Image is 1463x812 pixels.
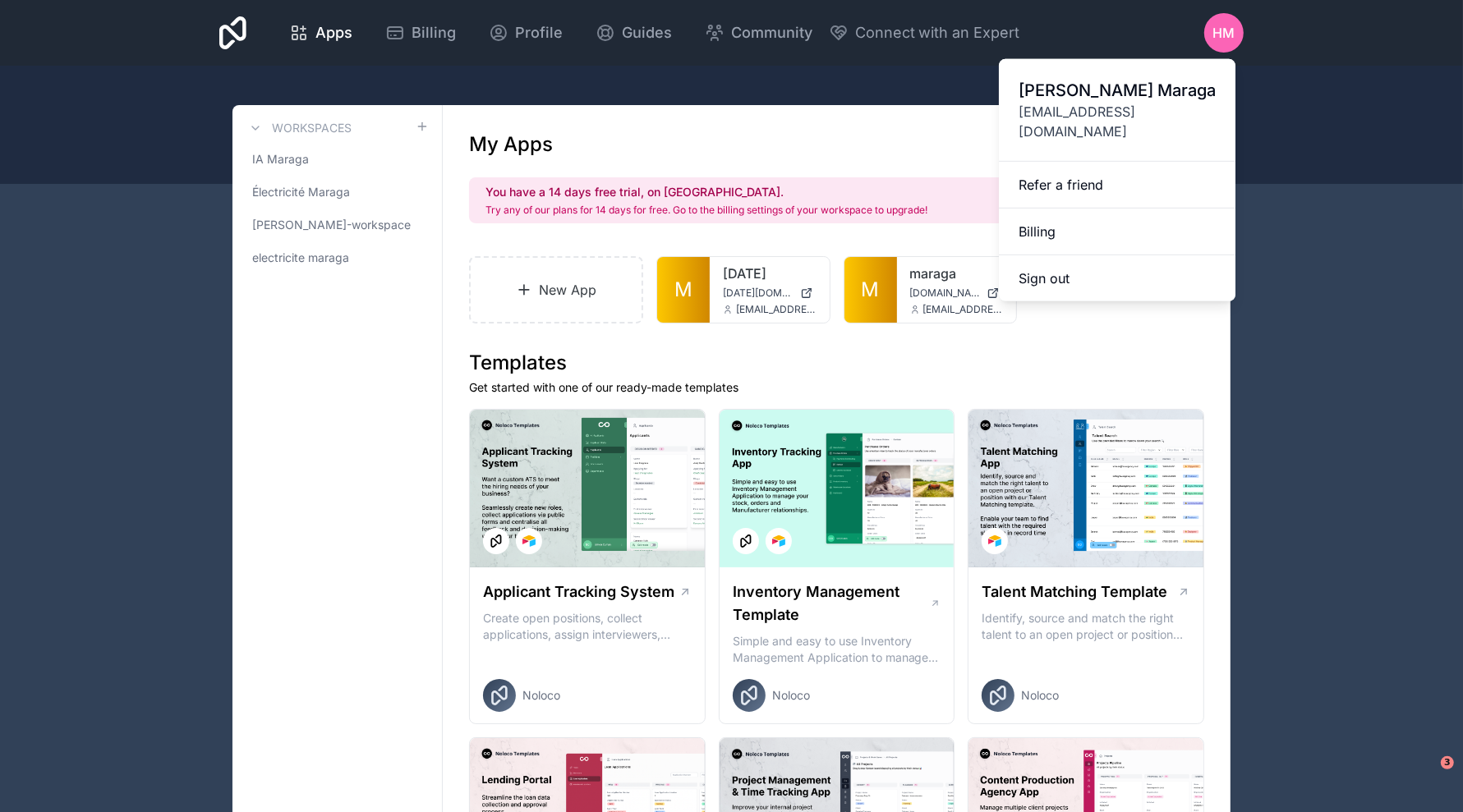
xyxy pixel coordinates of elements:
a: electricite maraga [246,243,429,273]
span: [PERSON_NAME]-workspace [252,217,411,233]
span: HM [1213,23,1235,43]
p: Get started with one of our ready-made templates [469,379,1204,396]
a: Refer a friend [999,162,1235,209]
p: Identify, source and match the right talent to an open project or position with our Talent Matchi... [982,610,1190,643]
a: [DATE] [723,264,817,283]
span: [PERSON_NAME] Maraga [1019,79,1216,102]
a: Community [692,15,826,51]
span: Community [731,21,812,44]
a: [DATE][DOMAIN_NAME] [723,287,817,300]
p: Try any of our plans for 14 days for free. Go to the billing settings of your workspace to upgrade! [485,204,927,217]
p: Simple and easy to use Inventory Management Application to manage your stock, orders and Manufact... [733,633,941,666]
img: Airtable Logo [772,534,785,548]
h2: You have a 14 days free trial, on [GEOGRAPHIC_DATA]. [485,184,927,200]
span: [DOMAIN_NAME] [910,287,981,300]
a: Apps [276,15,366,51]
a: Guides [582,15,685,51]
a: Workspaces [246,118,352,138]
span: Connect with an Expert [855,21,1020,44]
span: [EMAIL_ADDRESS][DOMAIN_NAME] [923,303,1004,316]
img: Airtable Logo [522,534,536,548]
a: Profile [476,15,576,51]
h3: Workspaces [272,120,352,136]
h1: Talent Matching Template [982,580,1167,603]
h1: My Apps [469,131,553,158]
span: Apps [315,21,352,44]
a: maraga [910,264,1004,283]
span: M [674,277,692,303]
a: New App [469,256,643,323]
span: M [862,277,880,303]
img: Airtable Logo [988,534,1001,548]
a: M [844,257,897,323]
span: [DATE][DOMAIN_NAME] [723,287,794,300]
button: Connect with an Expert [829,21,1020,44]
span: [EMAIL_ADDRESS][DOMAIN_NAME] [736,303,817,316]
button: Sign out [999,255,1235,301]
span: [EMAIL_ADDRESS][DOMAIN_NAME] [1019,102,1216,141]
h1: Applicant Tracking System [483,580,674,603]
span: Noloco [772,687,810,704]
a: Billing [372,15,469,51]
span: IA Maraga [252,151,309,167]
span: electricite maraga [252,250,349,266]
span: Profile [515,21,563,44]
h1: Templates [469,350,1204,376]
iframe: Intercom live chat [1407,756,1447,796]
span: Noloco [522,687,560,704]
span: Électricité Maraga [252,184,350,200]
span: Noloco [1021,687,1059,704]
h1: Inventory Management Template [733,580,930,626]
a: IA Maraga [246,145,429,174]
p: Create open positions, collect applications, assign interviewers, centralise candidate feedback a... [483,610,692,643]
a: [PERSON_NAME]-workspace [246,210,429,240]
span: Billing [412,21,456,44]
span: 3 [1441,756,1454,769]
a: Électricité Maraga [246,177,429,207]
a: [DOMAIN_NAME] [910,287,1004,300]
span: Guides [622,21,672,44]
a: Billing [999,209,1235,255]
a: M [657,257,710,323]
